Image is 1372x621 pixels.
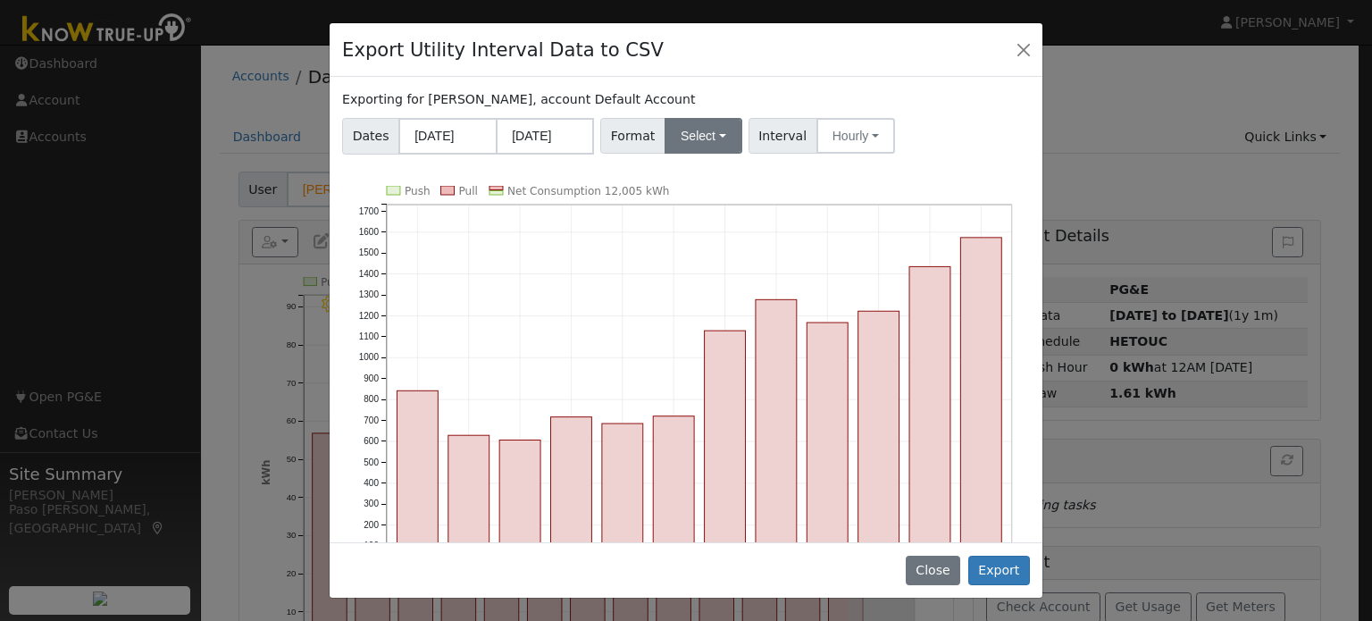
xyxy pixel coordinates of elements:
text: 1400 [359,269,380,279]
button: Export [968,556,1030,586]
rect: onclick="" [756,299,797,566]
span: Interval [749,118,817,154]
label: Exporting for [PERSON_NAME], account Default Account [342,90,695,109]
h4: Export Utility Interval Data to CSV [342,36,664,64]
text: 1300 [359,290,380,299]
button: Close [1011,37,1036,62]
button: Close [906,556,960,586]
span: Dates [342,118,399,155]
text: 800 [364,394,379,404]
text: 400 [364,478,379,488]
text: 600 [364,436,379,446]
text: Push [405,185,431,197]
text: 1200 [359,310,380,320]
button: Hourly [816,118,895,154]
text: Net Consumption 12,005 kWh [507,185,670,197]
rect: onclick="" [705,331,746,566]
button: Select [665,118,742,154]
text: 1100 [359,331,380,341]
text: 700 [364,415,379,425]
text: 1700 [359,206,380,215]
rect: onclick="" [961,238,1002,567]
rect: onclick="" [807,323,848,567]
span: Format [600,118,665,154]
text: 1600 [359,227,380,237]
text: 1500 [359,248,380,257]
rect: onclick="" [653,416,694,567]
text: Pull [459,185,478,197]
text: 500 [364,457,379,466]
rect: onclick="" [858,311,899,566]
rect: onclick="" [397,390,439,566]
rect: onclick="" [499,440,540,566]
text: 200 [364,520,379,530]
rect: onclick="" [909,266,950,566]
text: 1000 [359,352,380,362]
text: 100 [364,541,379,550]
text: 900 [364,373,379,383]
text: 300 [364,499,379,508]
rect: onclick="" [551,416,592,566]
rect: onclick="" [448,435,489,566]
rect: onclick="" [602,424,643,567]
